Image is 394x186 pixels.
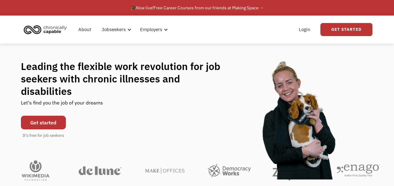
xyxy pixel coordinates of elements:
[22,23,71,36] a: home
[140,26,162,33] div: Employers
[130,4,264,12] div: 🎓 Free Career Courses from our friends at Making Space →
[136,5,153,11] em: Now live!
[22,23,69,36] img: Chronically Capable logo
[136,20,170,40] div: Employers
[21,60,232,97] h1: Leading the flexible work revolution for job seekers with chronic illnesses and disabilities
[75,20,95,40] a: About
[21,97,103,113] div: Let's find you the job of your dreams
[320,23,372,36] a: Get Started
[295,20,314,40] a: Login
[22,133,64,139] div: It's free for job seekers
[98,20,133,40] div: Jobseekers
[21,116,66,129] a: Get started
[102,26,126,33] div: Jobseekers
